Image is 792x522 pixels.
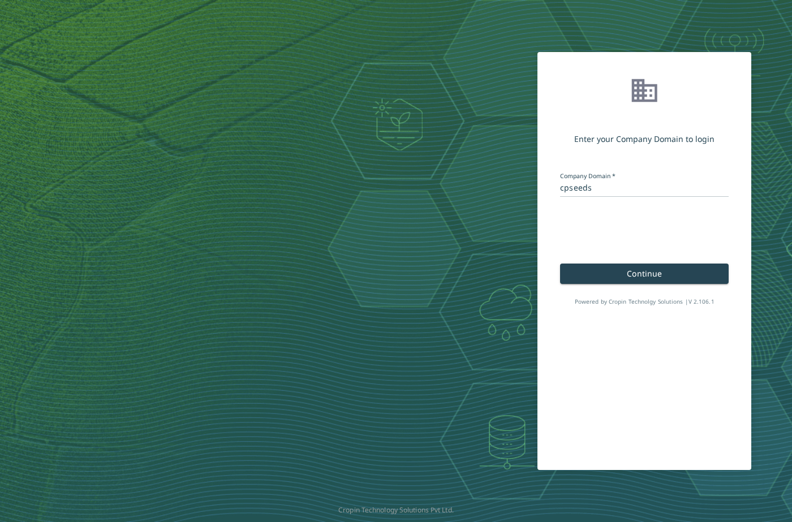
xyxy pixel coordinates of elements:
img: loginPageBusinsessIcon.svg [629,75,660,106]
span: Enter your Company Domain to login [574,135,714,144]
span: Continue [627,268,662,279]
span: Powered by Cropin Technolgy Solutions | [575,297,714,305]
button: Continue [560,264,729,284]
span: V 2.106.1 [688,297,714,305]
